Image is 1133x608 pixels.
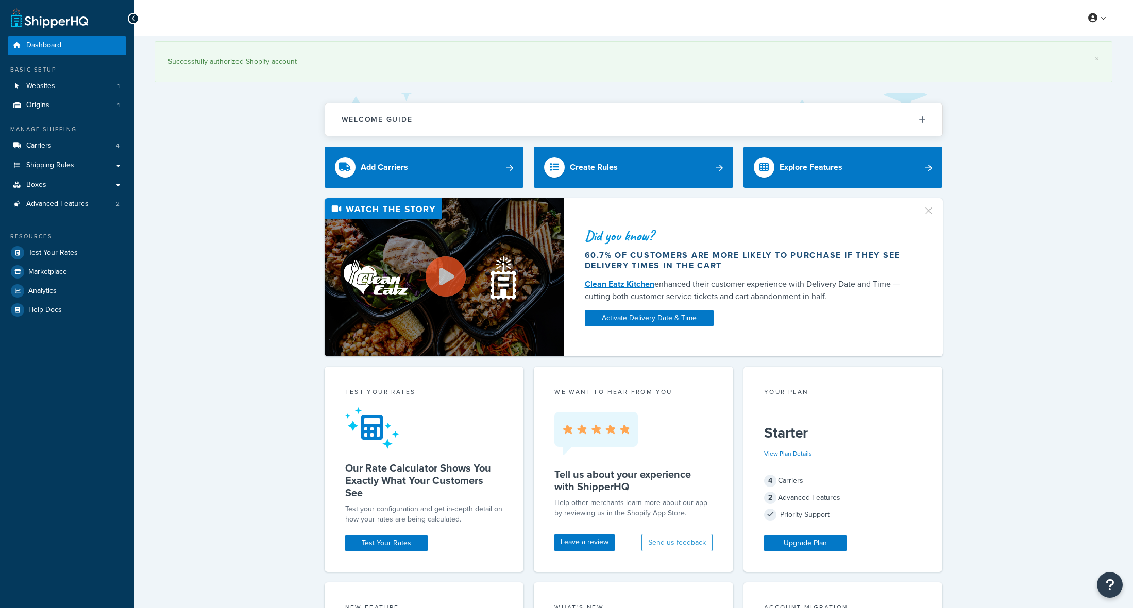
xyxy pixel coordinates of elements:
[8,282,126,300] a: Analytics
[764,492,776,504] span: 2
[8,77,126,96] li: Websites
[26,41,61,50] span: Dashboard
[8,156,126,175] a: Shipping Rules
[361,160,408,175] div: Add Carriers
[8,244,126,262] a: Test Your Rates
[325,103,942,136] button: Welcome Guide
[8,96,126,115] li: Origins
[554,387,713,396] p: we want to hear from you
[764,387,922,399] div: Your Plan
[26,161,74,170] span: Shipping Rules
[8,125,126,134] div: Manage Shipping
[585,278,910,303] div: enhanced their customer experience with Delivery Date and Time — cutting both customer service ti...
[570,160,618,175] div: Create Rules
[345,462,503,499] h5: Our Rate Calculator Shows You Exactly What Your Customers See
[8,136,126,155] a: Carriers4
[743,147,943,188] a: Explore Features
[8,195,126,214] li: Advanced Features
[26,200,89,209] span: Advanced Features
[585,229,910,243] div: Did you know?
[28,306,62,315] span: Help Docs
[8,195,126,214] a: Advanced Features2
[116,142,120,150] span: 4
[116,200,120,209] span: 2
[764,475,776,487] span: 4
[28,268,67,276] span: Marketplace
[28,249,78,257] span: Test Your Rates
[554,498,713,518] p: Help other merchants learn more about our app by reviewing us in the Shopify App Store.
[554,534,615,551] a: Leave a review
[764,535,847,551] a: Upgrade Plan
[8,96,126,115] a: Origins1
[345,387,503,399] div: Test your rates
[780,160,842,175] div: Explore Features
[8,36,126,55] a: Dashboard
[8,77,126,96] a: Websites1
[764,425,922,441] h5: Starter
[8,176,126,195] a: Boxes
[345,504,503,525] div: Test your configuration and get in-depth detail on how your rates are being calculated.
[1095,55,1099,63] a: ×
[26,181,46,189] span: Boxes
[1097,572,1123,598] button: Open Resource Center
[534,147,733,188] a: Create Rules
[8,232,126,241] div: Resources
[26,82,55,91] span: Websites
[641,534,713,551] button: Send us feedback
[585,310,714,326] a: Activate Delivery Date & Time
[585,278,654,290] a: Clean Eatz Kitchen
[764,491,922,505] div: Advanced Features
[325,147,524,188] a: Add Carriers
[585,250,910,271] div: 60.7% of customers are more likely to purchase if they see delivery times in the cart
[8,136,126,155] li: Carriers
[764,474,922,488] div: Carriers
[26,142,52,150] span: Carriers
[8,65,126,74] div: Basic Setup
[554,468,713,493] h5: Tell us about your experience with ShipperHQ
[764,508,922,522] div: Priority Support
[342,116,413,124] h2: Welcome Guide
[764,449,812,458] a: View Plan Details
[345,535,428,551] a: Test Your Rates
[8,301,126,319] a: Help Docs
[117,101,120,110] span: 1
[117,82,120,91] span: 1
[325,198,564,356] img: Video thumbnail
[168,55,1099,69] div: Successfully authorized Shopify account
[28,287,57,296] span: Analytics
[8,263,126,281] a: Marketplace
[26,101,49,110] span: Origins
